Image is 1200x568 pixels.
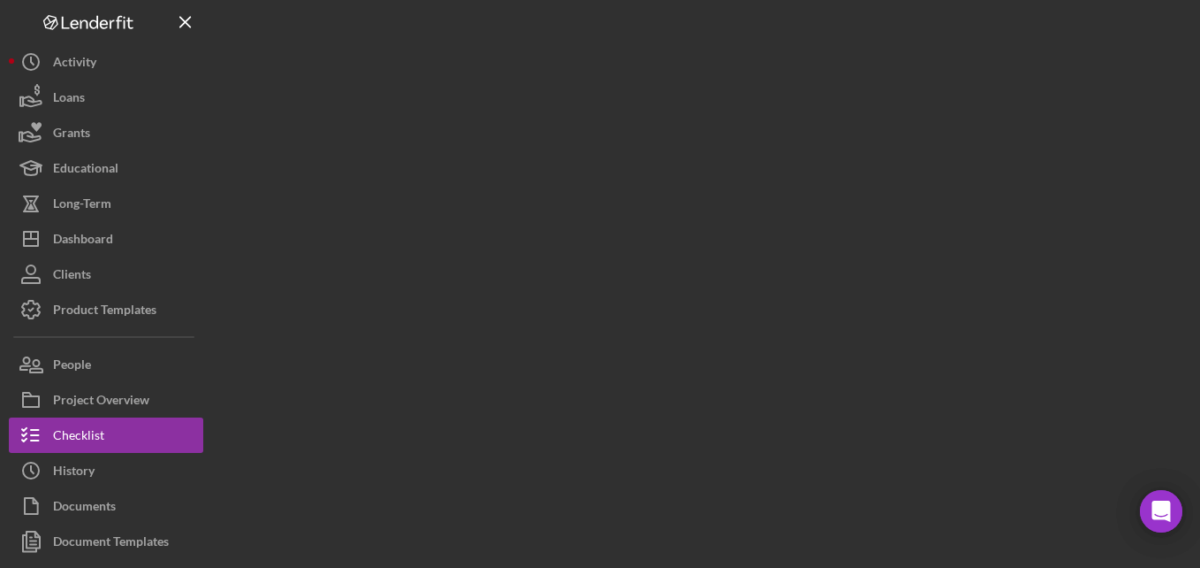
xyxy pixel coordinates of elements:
[9,186,203,221] button: Long-Term
[9,292,203,327] button: Product Templates
[53,347,91,387] div: People
[53,44,96,84] div: Activity
[53,221,113,261] div: Dashboard
[9,418,203,453] button: Checklist
[53,115,90,155] div: Grants
[53,257,91,296] div: Clients
[9,524,203,559] button: Document Templates
[9,115,203,150] button: Grants
[9,221,203,257] button: Dashboard
[9,382,203,418] button: Project Overview
[53,80,85,119] div: Loans
[9,257,203,292] button: Clients
[53,150,118,190] div: Educational
[53,418,104,457] div: Checklist
[53,488,116,528] div: Documents
[9,80,203,115] button: Loans
[53,524,169,564] div: Document Templates
[53,382,149,422] div: Project Overview
[9,453,203,488] button: History
[53,453,95,493] div: History
[9,44,203,80] button: Activity
[9,150,203,186] button: Educational
[1140,490,1182,533] div: Open Intercom Messenger
[9,347,203,382] button: People
[53,292,156,332] div: Product Templates
[53,186,111,226] div: Long-Term
[9,488,203,524] button: Documents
